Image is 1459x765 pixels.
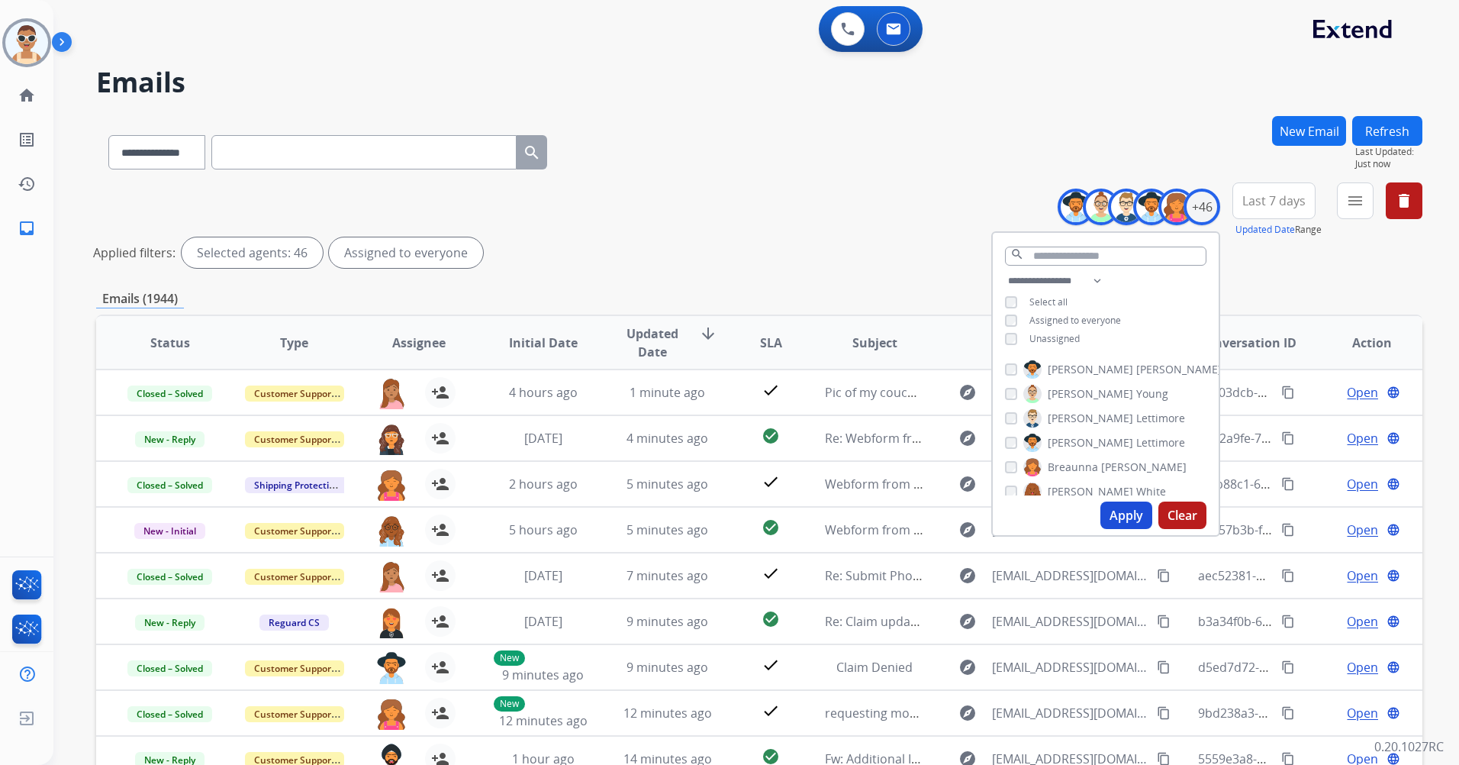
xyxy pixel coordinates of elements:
img: agent-avatar [376,652,407,684]
span: [PERSON_NAME] [1048,411,1133,426]
button: Apply [1100,502,1152,529]
mat-icon: language [1387,477,1400,491]
span: 7 minutes ago [626,567,708,584]
span: 4 minutes ago [626,430,708,447]
mat-icon: history [18,175,36,193]
span: Claim Denied [836,659,913,676]
img: agent-avatar [376,515,407,547]
span: 4 hours ago [509,384,578,401]
mat-icon: person_add [431,383,449,402]
span: White [1136,484,1166,499]
span: SLA [760,334,782,352]
mat-icon: person_add [431,566,449,585]
mat-icon: language [1387,523,1400,537]
span: 2 hours ago [509,476,578,492]
span: Range [1235,223,1322,236]
mat-icon: explore [958,658,977,676]
mat-icon: language [1387,569,1400,583]
span: [PERSON_NAME] [1136,362,1222,377]
mat-icon: person_add [431,704,449,722]
span: [PERSON_NAME] [1048,386,1133,402]
mat-icon: content_copy [1281,569,1295,583]
span: 9 minutes ago [626,659,708,676]
mat-icon: content_copy [1281,386,1295,399]
mat-icon: content_copy [1157,706,1171,720]
span: [PERSON_NAME] [1048,362,1133,377]
mat-icon: delete [1395,192,1413,210]
span: Lettimore [1136,435,1185,450]
p: Emails (1944) [96,289,184,308]
span: Last Updated: [1355,146,1422,158]
mat-icon: explore [958,429,977,447]
span: Open [1347,658,1378,676]
mat-icon: check [762,702,780,720]
span: Customer Support [245,706,344,722]
span: 9 minutes ago [502,667,584,683]
span: Customer Support [245,660,344,676]
span: Customer Support [245,523,344,539]
img: agent-avatar [376,377,407,409]
mat-icon: search [1010,247,1024,261]
mat-icon: person_add [431,658,449,676]
span: Just now [1355,158,1422,170]
span: [DATE] [524,430,562,447]
span: Subject [852,334,897,352]
mat-icon: explore [958,383,977,402]
span: New - Reply [135,431,205,447]
span: Lettimore [1136,411,1185,426]
span: Updated Date [618,324,687,361]
span: 1 minute ago [630,384,705,401]
button: Clear [1158,502,1206,529]
mat-icon: explore [958,566,977,585]
mat-icon: check_circle [762,427,780,445]
span: 9bd238a3-74ed-4df7-9205-e071ab43b39d [1198,705,1435,721]
span: New - Reply [135,615,205,631]
span: requesting more information [825,705,994,721]
span: Open [1347,521,1378,539]
span: Re: Submit Photos [825,567,931,584]
button: Refresh [1352,116,1422,146]
span: Customer Support [245,386,344,402]
mat-icon: language [1387,706,1400,720]
span: Open [1347,383,1378,402]
span: Pic of my couch you asked me to take [825,384,1040,401]
span: Customer Support [245,569,344,585]
mat-icon: check [762,656,780,674]
mat-icon: check_circle [762,518,780,537]
span: 5 hours ago [509,521,578,538]
span: [EMAIL_ADDRESS][DOMAIN_NAME] [992,704,1148,722]
span: Young [1136,386,1168,402]
span: [DATE] [524,613,562,630]
span: b3a34f0b-67f3-4521-a0b2-d3927e7f06e9 [1198,613,1427,630]
img: agent-avatar [376,606,407,638]
span: aec52381-e2c2-46cf-81d4-b6465877ebb0 [1198,567,1431,584]
img: agent-avatar [376,560,407,592]
mat-icon: person_add [431,429,449,447]
p: 0.20.1027RC [1374,738,1444,756]
span: Unassigned [1029,332,1080,345]
div: +46 [1184,189,1220,225]
mat-icon: list_alt [18,131,36,149]
mat-icon: language [1387,660,1400,674]
span: Closed – Solved [127,706,212,722]
h2: Emails [96,67,1422,98]
mat-icon: content_copy [1281,477,1295,491]
mat-icon: check_circle [762,610,780,628]
span: [PERSON_NAME] [1048,435,1133,450]
mat-icon: inbox [18,219,36,237]
button: Updated Date [1235,224,1295,236]
img: agent-avatar [376,698,407,730]
mat-icon: language [1387,615,1400,628]
mat-icon: content_copy [1157,569,1171,583]
mat-icon: explore [958,521,977,539]
mat-icon: language [1387,386,1400,399]
span: Assigned to everyone [1029,314,1121,327]
span: Status [150,334,190,352]
span: Re: Claim update: Replacement processing [825,613,1070,630]
mat-icon: check [762,473,780,491]
span: Closed – Solved [127,477,212,493]
span: [PERSON_NAME] [1048,484,1133,499]
p: New [494,650,525,666]
span: Webform from [PERSON_NAME][EMAIL_ADDRESS][PERSON_NAME][DOMAIN_NAME] on [DATE] [825,476,1360,492]
span: Breaunna [1048,460,1098,475]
